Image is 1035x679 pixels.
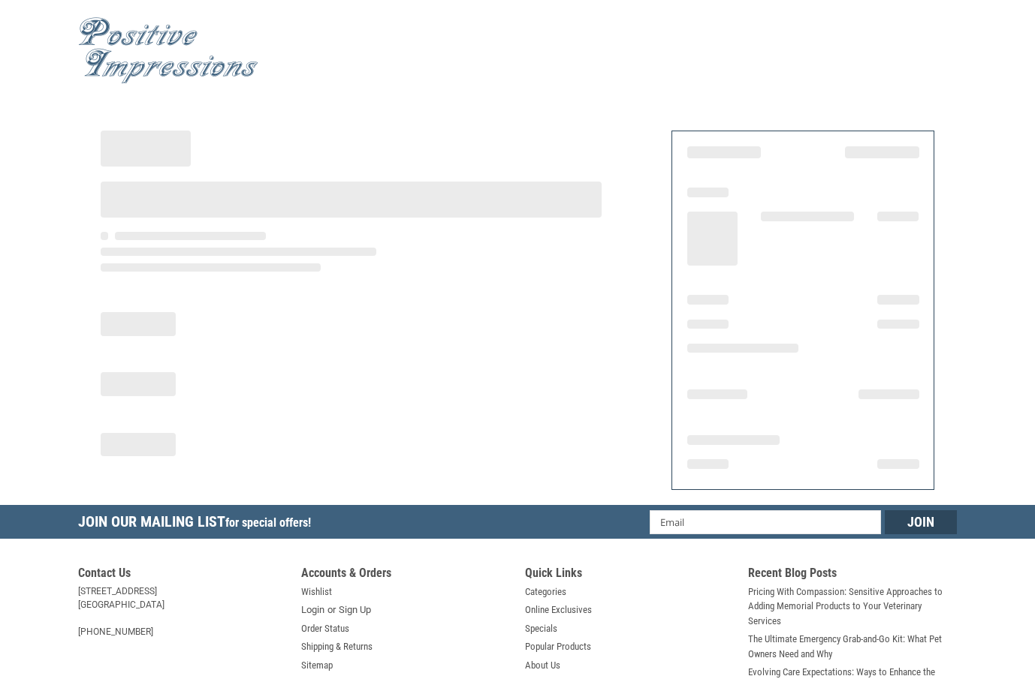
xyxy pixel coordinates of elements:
a: Shipping & Returns [301,639,373,654]
a: Wishlist [301,584,332,599]
a: About Us [525,658,560,673]
span: for special offers! [225,515,311,530]
img: Positive Impressions [78,17,258,84]
a: Pricing With Compassion: Sensitive Approaches to Adding Memorial Products to Your Veterinary Serv... [748,584,957,629]
a: The Ultimate Emergency Grab-and-Go Kit: What Pet Owners Need and Why [748,632,957,661]
a: Online Exclusives [525,602,592,617]
a: Order Status [301,621,349,636]
span: or [318,602,345,617]
a: Login [301,602,324,617]
h5: Contact Us [78,566,287,584]
input: Join [885,510,957,534]
a: Sign Up [339,602,371,617]
h5: Recent Blog Posts [748,566,957,584]
h5: Join Our Mailing List [78,505,318,543]
h5: Quick Links [525,566,734,584]
address: [STREET_ADDRESS] [GEOGRAPHIC_DATA] [PHONE_NUMBER] [78,584,287,638]
a: Categories [525,584,566,599]
a: Popular Products [525,639,591,654]
a: Sitemap [301,658,333,673]
h5: Accounts & Orders [301,566,510,584]
input: Email [650,510,882,534]
a: Specials [525,621,557,636]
